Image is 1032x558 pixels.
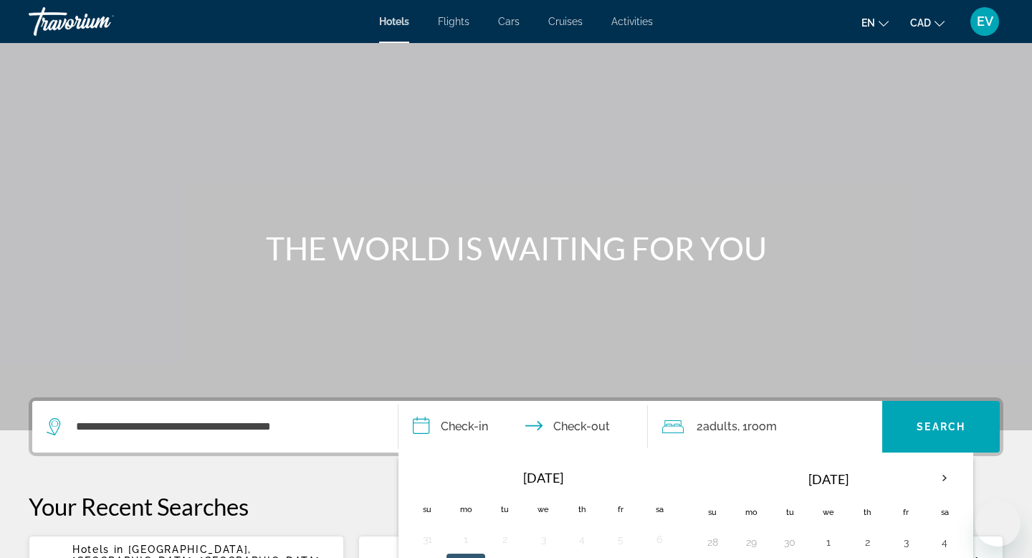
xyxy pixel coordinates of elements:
[701,532,724,552] button: Day 28
[861,12,889,33] button: Change language
[910,17,931,29] span: CAD
[856,532,879,552] button: Day 2
[882,401,1000,453] button: Search
[498,16,520,27] a: Cars
[861,17,875,29] span: en
[379,16,409,27] a: Hotels
[247,230,785,267] h1: THE WORLD IS WAITING FOR YOU
[977,14,993,29] span: EV
[697,417,737,437] span: 2
[747,420,777,433] span: Room
[454,529,477,549] button: Day 1
[32,401,1000,453] div: Search widget
[398,401,648,453] button: Check in and out dates
[648,529,671,549] button: Day 6
[493,529,516,549] button: Day 2
[894,532,917,552] button: Day 3
[29,492,1003,521] p: Your Recent Searches
[966,6,1003,37] button: User Menu
[416,529,439,549] button: Day 31
[570,529,593,549] button: Day 4
[933,532,956,552] button: Day 4
[703,420,737,433] span: Adults
[438,16,469,27] a: Flights
[548,16,583,27] a: Cruises
[817,532,840,552] button: Day 1
[737,417,777,437] span: , 1
[648,401,883,453] button: Travelers: 2 adults, 0 children
[778,532,801,552] button: Day 30
[609,529,632,549] button: Day 5
[611,16,653,27] a: Activities
[732,462,925,496] th: [DATE]
[925,462,964,495] button: Next month
[446,462,640,493] th: [DATE]
[917,421,965,432] span: Search
[975,501,1021,547] iframe: Button to launch messaging window
[532,529,555,549] button: Day 3
[740,532,763,552] button: Day 29
[910,12,945,33] button: Change currency
[72,544,124,555] span: Hotels in
[29,3,172,40] a: Travorium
